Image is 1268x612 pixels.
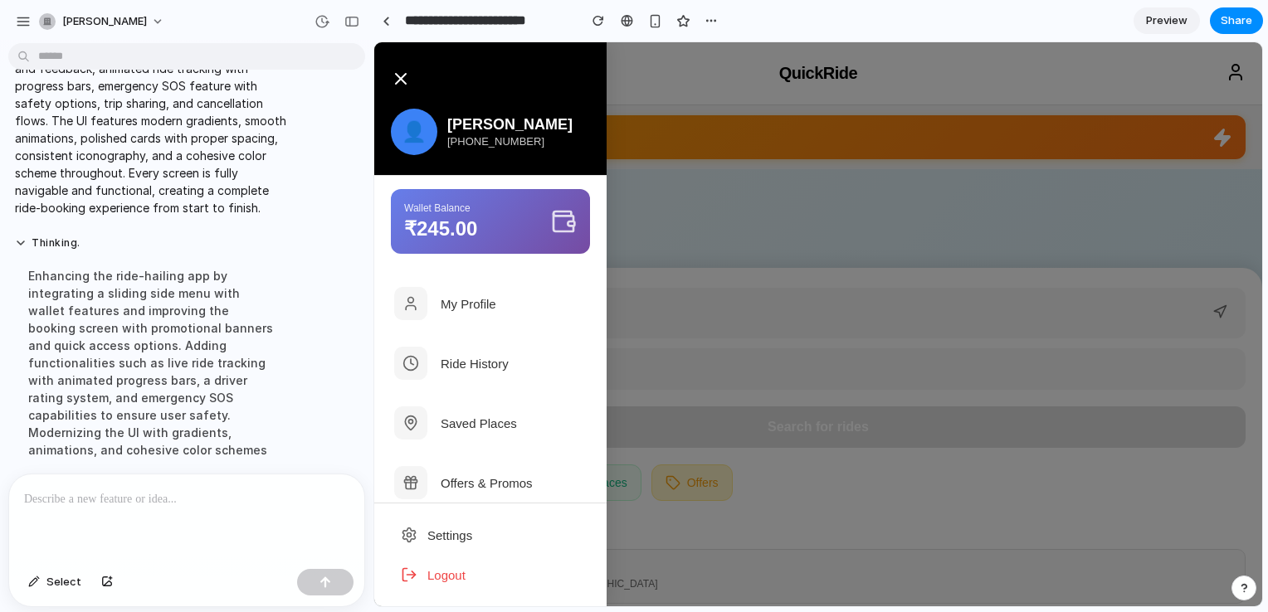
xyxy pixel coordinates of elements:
button: Logout [17,514,216,551]
div: Enhancing the ride-hailing app by integrating a sliding side menu with wallet features and improv... [15,257,292,469]
span: [PERSON_NAME] [62,13,147,30]
div: 👤 [17,66,63,113]
button: Select [20,569,90,595]
div: [PHONE_NUMBER] [73,93,198,105]
span: Saved Places [66,374,143,388]
div: [PERSON_NAME] [73,74,198,91]
span: Select [46,574,81,590]
a: Preview [1134,7,1200,34]
div: Wallet Balance [30,160,103,172]
span: My Profile [66,255,122,269]
button: Share [1210,7,1263,34]
span: Settings [53,486,98,500]
button: Settings [17,474,216,511]
span: Share [1221,12,1252,29]
div: ₹245.00 [30,175,103,198]
span: Preview [1146,12,1188,29]
button: [PERSON_NAME] [32,8,173,35]
span: Logout [53,526,91,540]
span: Offers & Promos [66,434,158,448]
span: Ride History [66,314,134,328]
